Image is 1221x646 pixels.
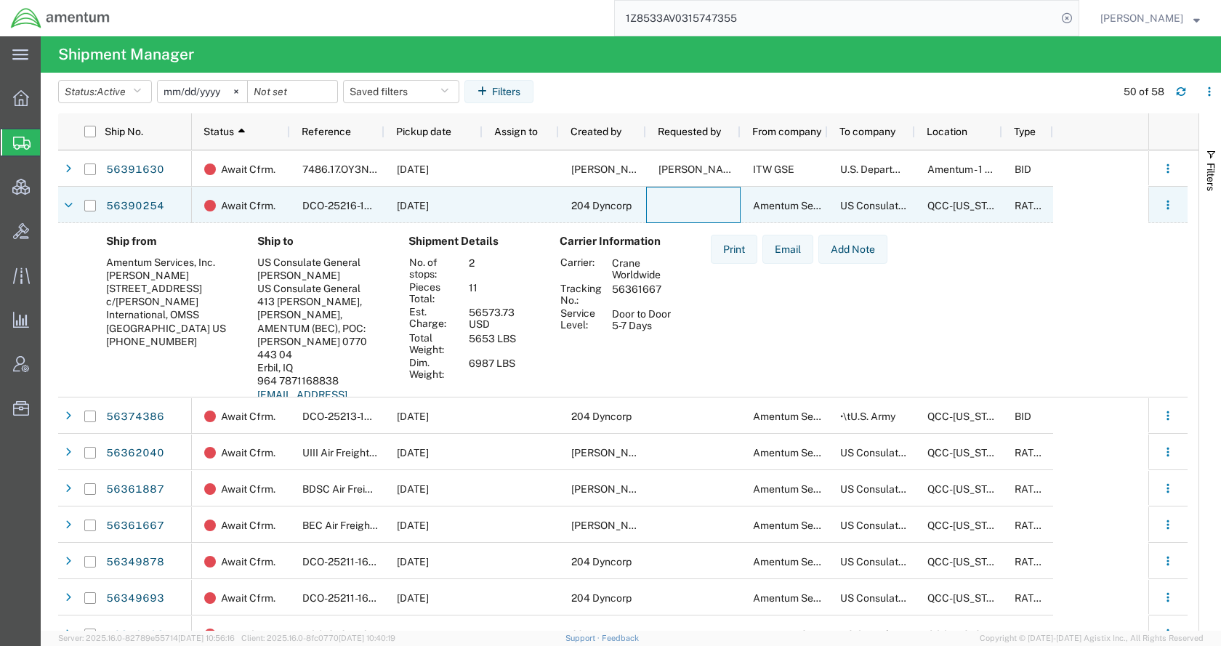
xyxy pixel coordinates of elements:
span: 08/05/2025 [397,447,429,459]
span: To company [839,126,895,137]
td: 2 [464,256,536,280]
span: Status [203,126,234,137]
td: Crane Worldwide [607,256,676,282]
span: 204 Dyncorp [571,411,632,422]
input: Not set [248,81,337,102]
span: Kent Gilman [1100,10,1183,26]
th: No. of stops: [408,256,464,280]
span: DCO-25211-166130 [302,556,392,568]
th: Carrier: [560,256,607,282]
span: BDSC Air Freight Console 7/31 [302,483,444,495]
a: 56361887 [105,478,165,501]
button: Filters [464,80,533,103]
span: Pickup date [396,126,451,137]
span: Location [927,126,967,137]
span: QCC-Texas [927,200,1008,211]
span: QCC-Texas [927,520,1008,531]
span: 07/30/2025 [397,629,429,640]
span: QCC-Texas [927,411,1008,422]
span: 204 Dyncorp [571,556,632,568]
td: 56361667 [607,282,676,307]
span: Amentum Services, Inc. [753,556,862,568]
a: 56361667 [105,514,165,538]
span: Created by [571,126,621,137]
span: 07/30/2025 [397,556,429,568]
span: 08/05/2025 [397,592,429,604]
a: Feedback [602,634,639,642]
div: [PHONE_NUMBER] [106,335,234,348]
a: [EMAIL_ADDRESS][DOMAIN_NAME] [257,389,347,415]
div: 964 7871168838 [257,374,385,387]
span: Reference [302,126,351,137]
span: US Consulate General [840,447,943,459]
span: Await Cfrm. [221,151,275,187]
td: 5653 LBS [464,331,536,356]
a: 56349878 [105,551,165,574]
td: 6987 LBS [464,356,536,381]
span: Amentum Services, Inc. [753,483,862,495]
span: Amentum Services, Inc. [753,592,862,604]
h4: Ship to [257,235,385,248]
span: Ship No. [105,126,143,137]
span: US Consulate General [840,483,943,495]
th: Service Level: [560,307,607,333]
a: 56362040 [105,442,165,465]
span: QCC-Texas [927,556,1008,568]
div: Amentum Services, Inc. [106,256,234,269]
span: QCC-Texas [927,592,1008,604]
span: US Consulate General [840,200,943,211]
span: Type [1014,126,1036,137]
span: Await Cfrm. [221,471,275,507]
span: QCC-Texas [927,483,1008,495]
span: Assign to [494,126,538,137]
span: 204 Dyncorp [571,629,632,640]
div: [PERSON_NAME] [257,269,385,282]
span: Await Cfrm. [221,435,275,471]
span: •\tU.S. Army [840,411,895,422]
span: Jason Martin [571,520,654,531]
span: RATED [1015,483,1047,495]
th: Dim. Weight: [408,356,464,381]
span: Await Cfrm. [221,580,275,616]
div: 413 [PERSON_NAME], [PERSON_NAME], AMENTUM (BEC), POC: [PERSON_NAME] 0770 443 04 [257,295,385,361]
img: logo [10,7,110,29]
span: US Consulate General [840,592,943,604]
span: US Consulate General [840,629,943,640]
span: Await Cfrm. [221,398,275,435]
span: Amentum - 1 gcp [927,163,1003,175]
span: 08/22/2025 [397,163,429,175]
td: Door to Door 5-7 Days [607,307,676,333]
span: [DATE] 10:40:19 [339,634,395,642]
div: US Consulate General [257,256,385,269]
div: [STREET_ADDRESS] [106,282,234,295]
th: Pieces Total: [408,280,464,305]
span: US Consulate General [840,520,943,531]
div: US Consulate General [257,282,385,295]
a: 56349693 [105,587,165,610]
span: 08/04/2025 [397,483,429,495]
button: Print [711,235,757,264]
span: Amentum Services, Inc. [753,411,862,422]
h4: Shipment Manager [58,36,194,73]
a: 56391630 [105,158,165,182]
a: Support [565,634,602,642]
span: Requested by [658,126,721,137]
span: Jason Martin [571,447,654,459]
span: Await Cfrm. [221,187,275,224]
button: [PERSON_NAME] [1100,9,1201,27]
h4: Ship from [106,235,234,248]
div: [GEOGRAPHIC_DATA] US [106,322,234,335]
span: Server: 2025.16.0-82789e55714 [58,634,235,642]
span: 204 Dyncorp [571,200,632,211]
span: Amentum Services, Inc. [753,629,862,640]
span: RATED [1015,592,1047,604]
input: Not set [158,81,247,102]
th: Est. Charge: [408,305,464,331]
span: Copyright © [DATE]-[DATE] Agistix Inc., All Rights Reserved [980,632,1204,645]
span: ITW GSE [753,163,794,175]
span: Amentum Services, Inc. [753,447,862,459]
div: c/[PERSON_NAME] International, OMSS [106,295,234,321]
span: RATED [1015,200,1047,211]
span: DCO-25211-166129 [302,592,392,604]
td: 11 [464,280,536,305]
